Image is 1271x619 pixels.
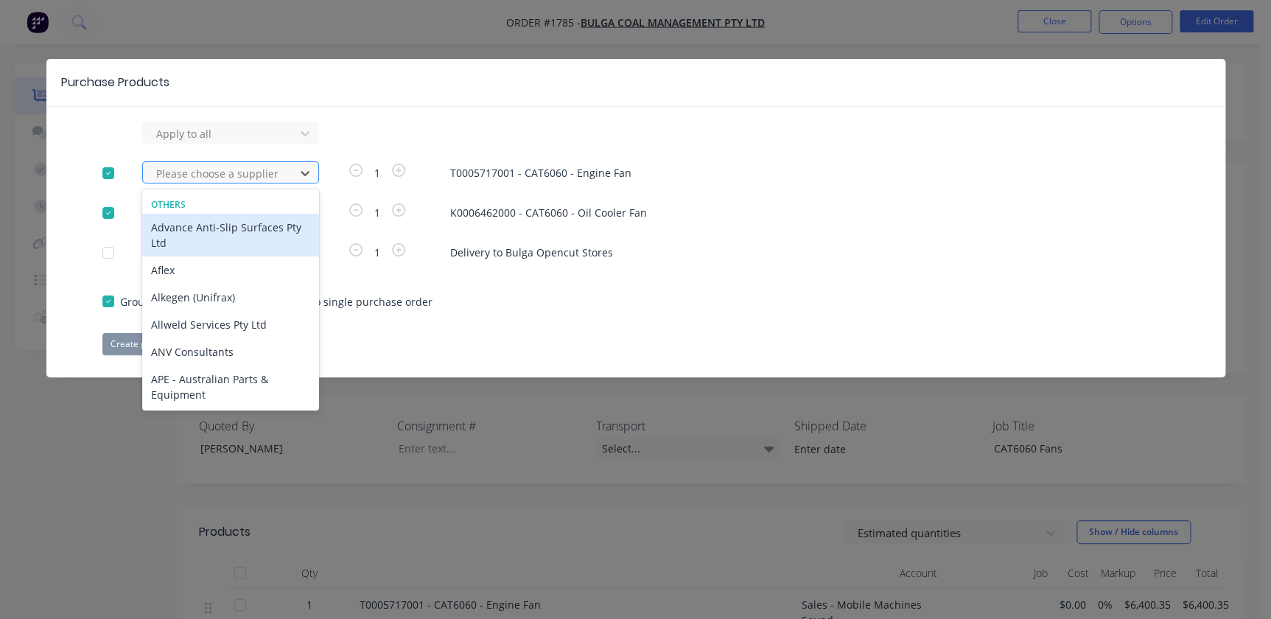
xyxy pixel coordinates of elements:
[142,366,319,408] div: APE - Australian Parts & Equipment
[365,245,389,260] span: 1
[142,338,319,366] div: ANV Consultants
[450,245,1169,260] span: Delivery to Bulga Opencut Stores
[61,74,169,91] div: Purchase Products
[142,284,319,311] div: Alkegen (Unifrax)
[142,408,319,436] div: Ares Heavy Haulage Pty Ltd
[102,333,197,355] button: Create purchase(s)
[142,214,319,256] div: Advance Anti-Slip Surfaces Pty Ltd
[142,198,319,211] div: Others
[450,165,1169,181] span: T0005717001 - CAT6060 - Engine Fan
[365,205,389,220] span: 1
[450,205,1169,220] span: K0006462000 - CAT6060 - Oil Cooler Fan
[365,165,389,181] span: 1
[142,256,319,284] div: Aflex
[142,311,319,338] div: Allweld Services Pty Ltd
